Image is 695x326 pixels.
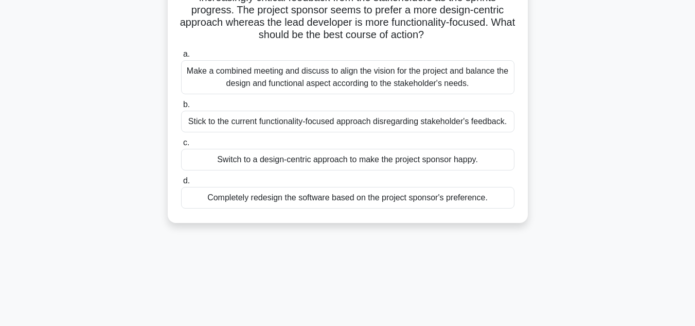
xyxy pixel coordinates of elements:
[181,187,514,209] div: Completely redesign the software based on the project sponsor's preference.
[181,149,514,170] div: Switch to a design-centric approach to make the project sponsor happy.
[183,100,190,109] span: b.
[181,111,514,132] div: Stick to the current functionality-focused approach disregarding stakeholder's feedback.
[183,176,190,185] span: d.
[183,138,189,147] span: c.
[183,49,190,58] span: a.
[181,60,514,94] div: Make a combined meeting and discuss to align the vision for the project and balance the design an...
